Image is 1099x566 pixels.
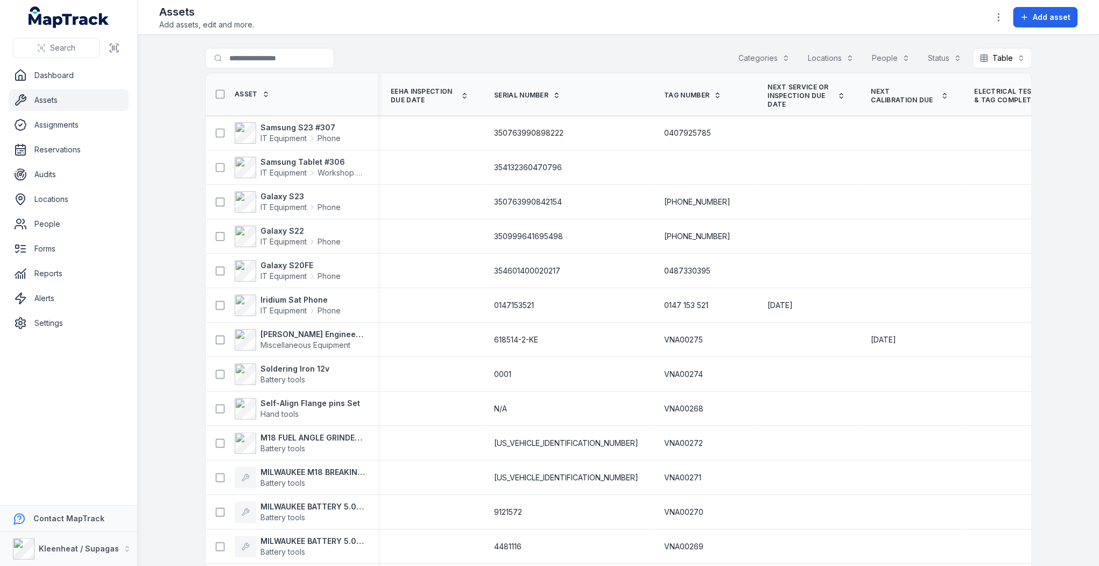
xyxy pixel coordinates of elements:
span: VNA00269 [664,541,703,552]
span: VNA00272 [664,438,703,449]
button: Categories [731,48,797,68]
button: Locations [801,48,861,68]
span: 350999641695498 [494,231,563,242]
span: Asset [235,90,258,99]
a: Audits [9,164,129,185]
span: [DATE] [871,335,896,344]
span: [US_VEHICLE_IDENTIFICATION_NUMBER] [494,438,638,449]
span: 350763990842154 [494,197,562,207]
a: MapTrack [29,6,109,28]
span: Battery tools [260,444,305,453]
span: Phone [318,271,341,282]
span: Miscellaneous Equipment [260,340,350,350]
span: IT Equipment [260,305,307,316]
span: 9121572 [494,507,522,518]
span: Next Calibration Due [871,87,936,104]
strong: Galaxy S23 [260,191,341,202]
button: Search [13,38,100,58]
span: Battery tools [260,375,305,384]
span: Phone [318,305,341,316]
span: Search [50,43,75,53]
a: Self-Align Flange pins SetHand tools [235,398,360,420]
a: Galaxy S20FEIT EquipmentPhone [235,260,341,282]
strong: Contact MapTrack [33,514,104,523]
strong: Soldering Iron 12v [260,364,329,374]
a: Locations [9,188,129,210]
a: Dashboard [9,65,129,86]
strong: MILWAUKEE BATTERY 5.0AH [260,536,365,547]
a: Iridium Sat PhoneIT EquipmentPhone [235,295,341,316]
a: Next Service or Inspection Due Date [767,83,845,109]
strong: Galaxy S20FE [260,260,341,271]
a: EEHA Inspection Due Date [391,87,468,104]
a: Forms [9,238,129,260]
a: Reports [9,263,129,284]
strong: MILWAUKEE BATTERY 5.0 AH [260,501,365,512]
span: 0487330395 [664,265,710,276]
a: Settings [9,312,129,334]
span: Phone [318,236,341,247]
span: VNA00270 [664,507,703,518]
strong: M18 FUEL ANGLE GRINDER 125MM KIT 2B 5AH FC CASE [260,432,365,443]
a: MILWAUKEE M18 BREAKING DIE GRINDERBattery tools [235,467,365,488]
strong: MILWAUKEE M18 BREAKING DIE GRINDER [260,467,365,478]
button: Table [973,48,1032,68]
span: 354601400020217 [494,265,560,276]
span: Next Service or Inspection Due Date [767,83,833,109]
h2: Assets [159,4,254,19]
span: Electrical Test & Tag Complete [974,87,1040,104]
strong: Galaxy S22 [260,226,341,236]
a: Alerts [9,288,129,309]
strong: Kleenheat / Supagas [39,544,119,553]
span: Battery tools [260,513,305,522]
a: MILWAUKEE BATTERY 5.0 AHBattery tools [235,501,365,523]
span: [DATE] [767,301,793,310]
strong: Iridium Sat Phone [260,295,341,305]
span: 0001 [494,369,511,380]
a: Samsung S23 #307IT EquipmentPhone [235,122,341,144]
span: 0407925785 [664,128,711,138]
button: People [865,48,917,68]
strong: Self-Align Flange pins Set [260,398,360,409]
button: Status [921,48,968,68]
span: IT Equipment [260,133,307,144]
strong: Samsung S23 #307 [260,122,341,133]
a: Galaxy S22IT EquipmentPhone [235,226,341,247]
a: Asset [235,90,270,99]
span: VNA00271 [664,472,701,483]
span: 618514-2-KE [494,334,538,345]
a: [PERSON_NAME] Engineering Valve 1" NPTMiscellaneous Equipment [235,329,365,351]
span: IT Equipment [260,167,307,178]
a: Next Calibration Due [871,87,948,104]
span: Tag Number [664,91,709,100]
a: MILWAUKEE BATTERY 5.0AHBattery tools [235,536,365,557]
span: Workshop Tablets [318,167,365,178]
a: People [9,213,129,235]
span: 0147153521 [494,300,534,311]
span: N/A [494,403,507,414]
span: Add asset [1033,12,1070,23]
span: Hand tools [260,409,299,418]
a: Reservations [9,139,129,160]
span: Add assets, edit and more. [159,19,254,30]
span: [PHONE_NUMBER] [664,197,730,207]
span: Phone [318,202,341,213]
span: [PHONE_NUMBER] [664,231,730,242]
a: Serial Number [494,91,560,100]
a: Tag Number [664,91,721,100]
span: VNA00274 [664,369,703,380]
span: EEHA Inspection Due Date [391,87,456,104]
time: 01/09/2025, 12:00:00 am [767,300,793,311]
button: Add asset [1013,7,1077,27]
time: 31/07/2026, 12:00:00 am [871,334,896,345]
a: Galaxy S23IT EquipmentPhone [235,191,341,213]
span: IT Equipment [260,202,307,213]
a: Assignments [9,114,129,136]
strong: Samsung Tablet #306 [260,157,365,167]
a: M18 FUEL ANGLE GRINDER 125MM KIT 2B 5AH FC CASEBattery tools [235,432,365,454]
a: Soldering Iron 12vBattery tools [235,364,329,385]
span: 350763990898222 [494,128,563,138]
span: Serial Number [494,91,548,100]
span: VNA00268 [664,403,703,414]
span: Phone [318,133,341,144]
